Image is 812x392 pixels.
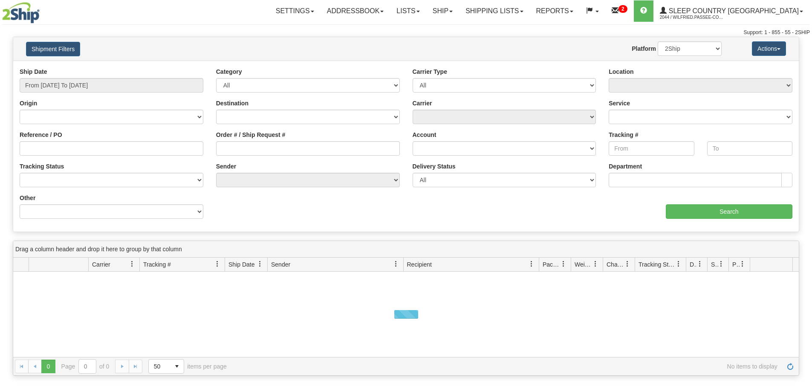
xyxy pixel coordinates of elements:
a: Ship [426,0,459,22]
span: 50 [154,362,165,371]
span: No items to display [239,363,777,370]
a: Charge filter column settings [620,257,635,271]
a: Sleep Country [GEOGRAPHIC_DATA] 2044 / Wilfried.Passee-Coutrin [653,0,809,22]
label: Delivery Status [413,162,456,171]
span: Page sizes drop down [148,359,184,374]
label: Carrier [413,99,432,107]
a: 2 [605,0,634,22]
span: Sleep Country [GEOGRAPHIC_DATA] [667,7,799,15]
label: Service [609,99,630,107]
div: Support: 1 - 855 - 55 - 2SHIP [2,29,810,36]
a: Packages filter column settings [556,257,571,271]
span: Tracking Status [639,260,676,269]
span: Pickup Status [732,260,740,269]
label: Category [216,67,242,76]
span: select [170,360,184,373]
label: Location [609,67,633,76]
label: Origin [20,99,37,107]
a: Shipping lists [459,0,529,22]
span: Page of 0 [61,359,110,374]
input: From [609,141,694,156]
label: Ship Date [20,67,47,76]
span: Page 0 [41,360,55,373]
span: Carrier [92,260,110,269]
img: logo2044.jpg [2,2,40,23]
span: Weight [575,260,592,269]
span: 2044 / Wilfried.Passee-Coutrin [660,13,724,22]
label: Tracking Status [20,162,64,171]
input: Search [666,204,792,219]
label: Tracking # [609,131,638,139]
span: Delivery Status [690,260,697,269]
label: Carrier Type [413,67,447,76]
span: Shipment Issues [711,260,718,269]
a: Ship Date filter column settings [253,257,267,271]
label: Reference / PO [20,131,62,139]
span: Ship Date [228,260,254,269]
a: Recipient filter column settings [524,257,539,271]
a: Refresh [783,360,797,373]
label: Account [413,131,436,139]
label: Other [20,194,35,202]
label: Order # / Ship Request # [216,131,286,139]
span: Recipient [407,260,432,269]
span: Tracking # [143,260,171,269]
iframe: chat widget [792,152,811,239]
a: Tracking # filter column settings [210,257,225,271]
a: Reports [530,0,580,22]
label: Department [609,162,642,171]
span: Sender [271,260,290,269]
a: Lists [390,0,426,22]
a: Delivery Status filter column settings [693,257,707,271]
label: Platform [632,44,656,53]
span: items per page [148,359,227,374]
a: Weight filter column settings [588,257,603,271]
sup: 2 [618,5,627,13]
div: grid grouping header [13,241,799,258]
a: Sender filter column settings [389,257,403,271]
label: Destination [216,99,249,107]
a: Settings [269,0,321,22]
a: Pickup Status filter column settings [735,257,750,271]
button: Shipment Filters [26,42,80,56]
input: To [707,141,792,156]
label: Sender [216,162,236,171]
a: Tracking Status filter column settings [671,257,686,271]
a: Addressbook [321,0,390,22]
a: Carrier filter column settings [125,257,139,271]
span: Charge [607,260,624,269]
button: Actions [752,41,786,56]
a: Shipment Issues filter column settings [714,257,728,271]
span: Packages [543,260,561,269]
